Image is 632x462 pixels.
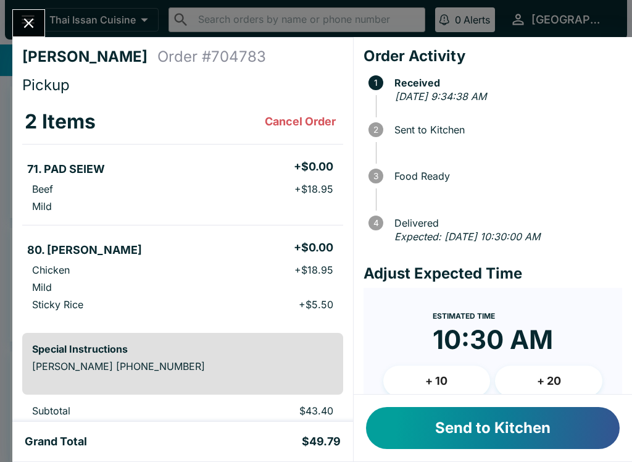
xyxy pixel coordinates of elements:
[433,311,495,321] span: Estimated Time
[364,47,622,65] h4: Order Activity
[22,76,70,94] span: Pickup
[27,243,142,258] h5: 80. [PERSON_NAME]
[13,10,44,36] button: Close
[373,171,378,181] text: 3
[212,405,333,417] p: $43.40
[32,200,52,212] p: Mild
[395,90,486,103] em: [DATE] 9:34:38 AM
[294,159,333,174] h5: + $0.00
[25,109,96,134] h3: 2 Items
[294,264,333,276] p: + $18.95
[260,109,341,134] button: Cancel Order
[157,48,266,66] h4: Order # 704783
[294,183,333,195] p: + $18.95
[388,124,622,135] span: Sent to Kitchen
[388,217,622,229] span: Delivered
[373,125,378,135] text: 2
[27,162,105,177] h5: 71. PAD SEIEW
[32,264,70,276] p: Chicken
[388,170,622,182] span: Food Ready
[364,264,622,283] h4: Adjust Expected Time
[294,240,333,255] h5: + $0.00
[383,366,491,397] button: + 10
[32,405,192,417] p: Subtotal
[32,298,83,311] p: Sticky Rice
[495,366,602,397] button: + 20
[32,360,333,372] p: [PERSON_NAME] [PHONE_NUMBER]
[22,99,343,323] table: orders table
[394,230,540,243] em: Expected: [DATE] 10:30:00 AM
[366,407,620,449] button: Send to Kitchen
[25,434,87,449] h5: Grand Total
[32,343,333,355] h6: Special Instructions
[32,183,53,195] p: Beef
[32,281,52,293] p: Mild
[374,78,378,88] text: 1
[299,298,333,311] p: + $5.50
[22,48,157,66] h4: [PERSON_NAME]
[388,77,622,88] span: Received
[373,218,378,228] text: 4
[302,434,341,449] h5: $49.79
[433,324,553,356] time: 10:30 AM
